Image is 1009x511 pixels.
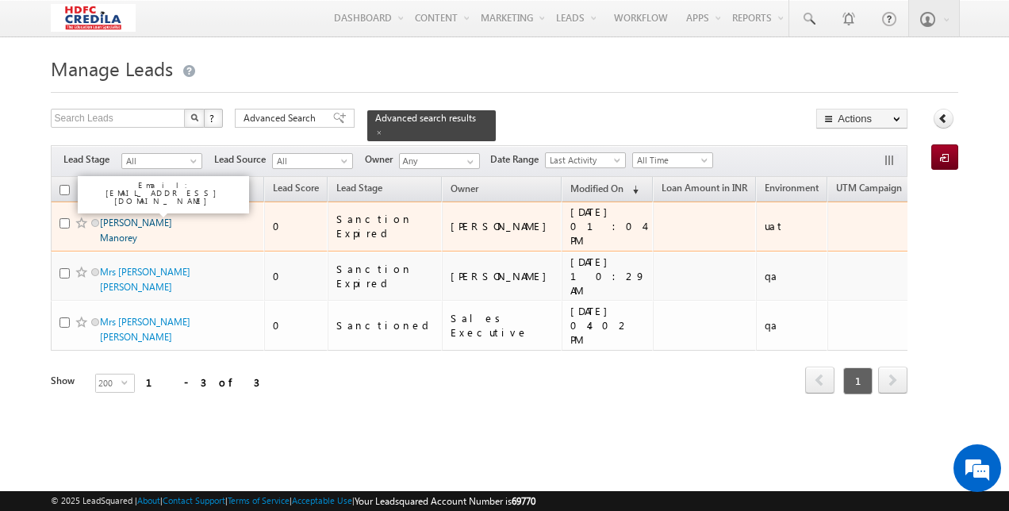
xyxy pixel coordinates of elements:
[204,109,223,128] button: ?
[328,179,390,200] a: Lead Stage
[828,179,910,200] a: UTM Campaign
[757,179,827,200] a: Environment
[451,269,554,283] div: [PERSON_NAME]
[458,154,478,170] a: Show All Items
[272,153,353,169] a: All
[490,152,545,167] span: Date Range
[121,378,134,386] span: select
[336,318,435,332] div: Sanctioned
[626,183,639,196] span: (sorted descending)
[562,179,646,200] a: Modified On (sorted descending)
[121,153,202,169] a: All
[765,269,820,283] div: qa
[451,219,554,233] div: [PERSON_NAME]
[570,205,646,248] div: [DATE] 01:04 PM
[72,180,136,201] a: Lead Name
[512,495,535,507] span: 69770
[805,367,834,394] span: prev
[273,269,320,283] div: 0
[228,495,290,505] a: Terms of Service
[836,182,902,194] span: UTM Campaign
[137,495,160,505] a: About
[100,266,190,293] a: Mrs [PERSON_NAME] [PERSON_NAME]
[843,367,873,394] span: 1
[96,375,121,392] span: 200
[355,495,535,507] span: Your Leadsquared Account Number is
[82,83,267,104] div: Chat with us now
[570,255,646,298] div: [DATE] 10:29 AM
[292,495,352,505] a: Acceptable Use
[216,397,288,418] em: Start Chat
[214,152,272,167] span: Lead Source
[51,56,173,81] span: Manage Leads
[273,219,320,233] div: 0
[146,373,259,391] div: 1 - 3 of 3
[273,318,320,332] div: 0
[100,217,172,244] a: [PERSON_NAME] Manorey
[265,179,327,200] a: Lead Score
[878,367,907,394] span: next
[51,374,82,388] div: Show
[654,179,755,200] a: Loan Amount in INR
[570,182,623,194] span: Modified On
[100,316,190,343] a: Mrs [PERSON_NAME] [PERSON_NAME]
[570,304,646,347] div: [DATE] 04:02 PM
[209,111,217,125] span: ?
[273,154,348,168] span: All
[662,182,747,194] span: Loan Amount in INR
[765,182,819,194] span: Environment
[244,111,320,125] span: Advanced Search
[765,318,820,332] div: qa
[545,152,626,168] a: Last Activity
[190,113,198,121] img: Search
[63,152,121,167] span: Lead Stage
[260,8,298,46] div: Minimize live chat window
[365,152,399,167] span: Owner
[399,153,480,169] input: Type to Search
[122,154,198,168] span: All
[27,83,67,104] img: d_60004797649_company_0_60004797649
[805,368,834,394] a: prev
[451,311,554,340] div: Sales Executive
[51,4,136,32] img: Custom Logo
[816,109,907,129] button: Actions
[546,153,621,167] span: Last Activity
[84,181,243,205] p: Email: [EMAIL_ADDRESS][DOMAIN_NAME]
[765,219,820,233] div: uat
[336,212,435,240] div: Sanction Expired
[375,112,476,124] span: Advanced search results
[632,152,713,168] a: All Time
[21,147,290,384] textarea: Type your message and hit 'Enter'
[273,182,319,194] span: Lead Score
[878,368,907,394] a: next
[163,495,225,505] a: Contact Support
[51,494,535,509] span: © 2025 LeadSquared | | | | |
[633,153,708,167] span: All Time
[336,262,435,290] div: Sanction Expired
[59,185,70,195] input: Check all records
[451,182,478,194] span: Owner
[336,182,382,194] span: Lead Stage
